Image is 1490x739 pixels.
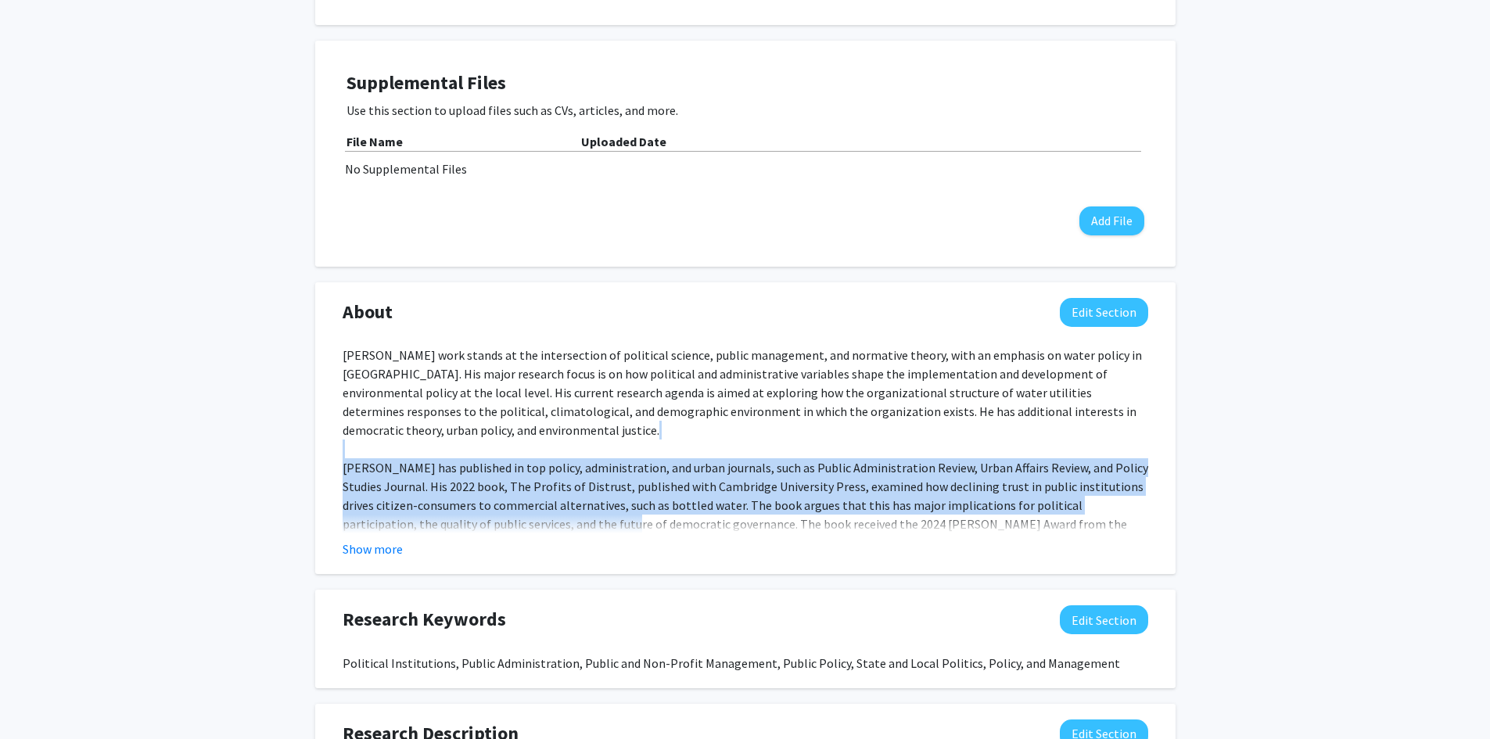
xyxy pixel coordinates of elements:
[345,160,1146,178] div: No Supplemental Files
[346,72,1144,95] h4: Supplemental Files
[343,346,1148,552] div: [PERSON_NAME] work stands at the intersection of political science, public management, and normat...
[343,540,403,558] button: Show more
[12,669,66,727] iframe: Chat
[346,101,1144,120] p: Use this section to upload files such as CVs, articles, and more.
[1079,206,1144,235] button: Add File
[343,605,506,633] span: Research Keywords
[343,298,393,326] span: About
[343,654,1148,673] div: Political Institutions, Public Administration, Public and Non-Profit Management, Public Policy, S...
[1060,605,1148,634] button: Edit Research Keywords
[346,134,403,149] b: File Name
[581,134,666,149] b: Uploaded Date
[1060,298,1148,327] button: Edit About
